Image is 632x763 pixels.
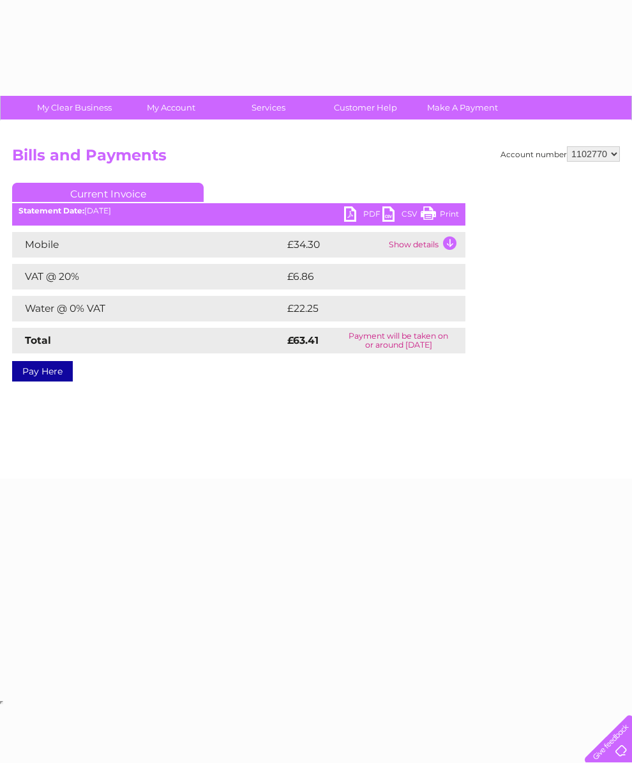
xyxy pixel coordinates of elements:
a: Pay Here [12,361,73,381]
a: PDF [344,206,382,225]
a: Make A Payment [410,96,515,119]
td: £22.25 [284,296,439,321]
td: Mobile [12,232,284,258]
td: VAT @ 20% [12,264,284,289]
strong: £63.41 [287,334,319,346]
a: Current Invoice [12,183,204,202]
div: Account number [500,146,620,162]
a: Customer Help [313,96,418,119]
a: My Clear Business [22,96,127,119]
b: Statement Date: [19,206,84,215]
a: My Account [119,96,224,119]
a: Print [421,206,459,225]
strong: Total [25,334,51,346]
h2: Bills and Payments [12,146,620,171]
a: CSV [382,206,421,225]
a: Services [216,96,321,119]
div: [DATE] [12,206,465,215]
td: Show details [386,232,465,258]
td: £6.86 [284,264,436,289]
td: £34.30 [284,232,386,258]
td: Water @ 0% VAT [12,296,284,321]
td: Payment will be taken on or around [DATE] [331,328,465,353]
